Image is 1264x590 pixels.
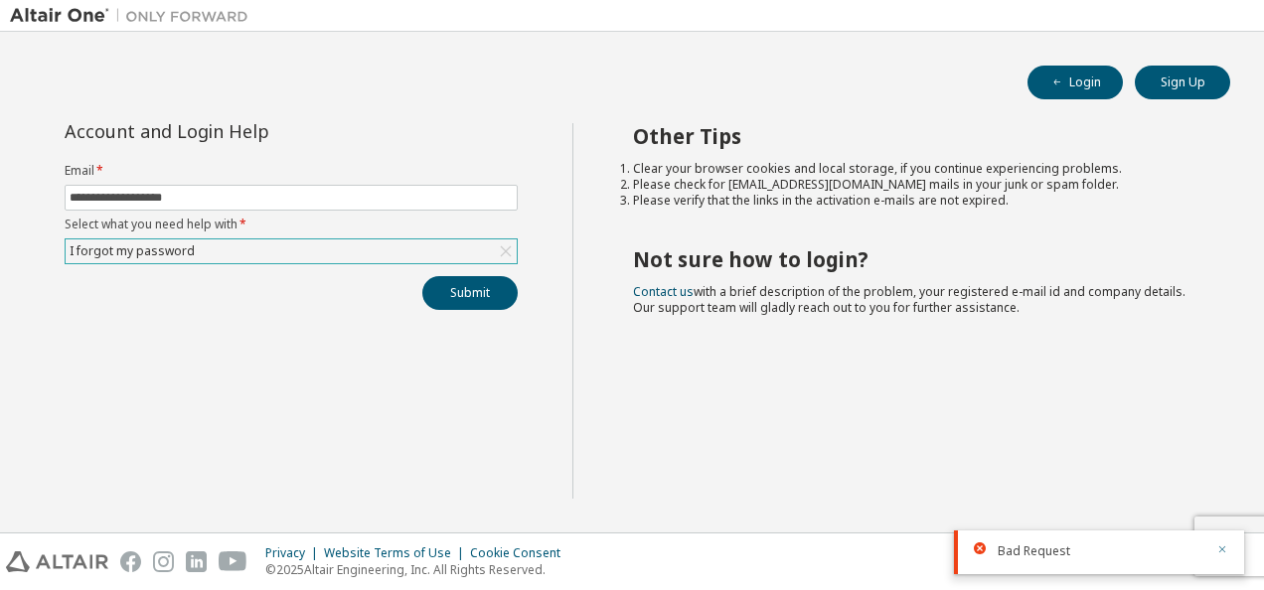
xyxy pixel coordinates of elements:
div: Account and Login Help [65,123,427,139]
button: Login [1027,66,1123,99]
a: Contact us [633,283,694,300]
img: altair_logo.svg [6,551,108,572]
span: Bad Request [998,543,1070,559]
li: Clear your browser cookies and local storage, if you continue experiencing problems. [633,161,1195,177]
img: Altair One [10,6,258,26]
p: © 2025 Altair Engineering, Inc. All Rights Reserved. [265,561,572,578]
li: Please verify that the links in the activation e-mails are not expired. [633,193,1195,209]
div: Cookie Consent [470,545,572,561]
span: with a brief description of the problem, your registered e-mail id and company details. Our suppo... [633,283,1185,316]
div: I forgot my password [67,240,198,262]
button: Sign Up [1135,66,1230,99]
img: instagram.svg [153,551,174,572]
label: Email [65,163,518,179]
img: facebook.svg [120,551,141,572]
button: Submit [422,276,518,310]
label: Select what you need help with [65,217,518,232]
h2: Not sure how to login? [633,246,1195,272]
li: Please check for [EMAIL_ADDRESS][DOMAIN_NAME] mails in your junk or spam folder. [633,177,1195,193]
div: Website Terms of Use [324,545,470,561]
div: Privacy [265,545,324,561]
img: linkedin.svg [186,551,207,572]
img: youtube.svg [219,551,247,572]
h2: Other Tips [633,123,1195,149]
div: I forgot my password [66,239,517,263]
